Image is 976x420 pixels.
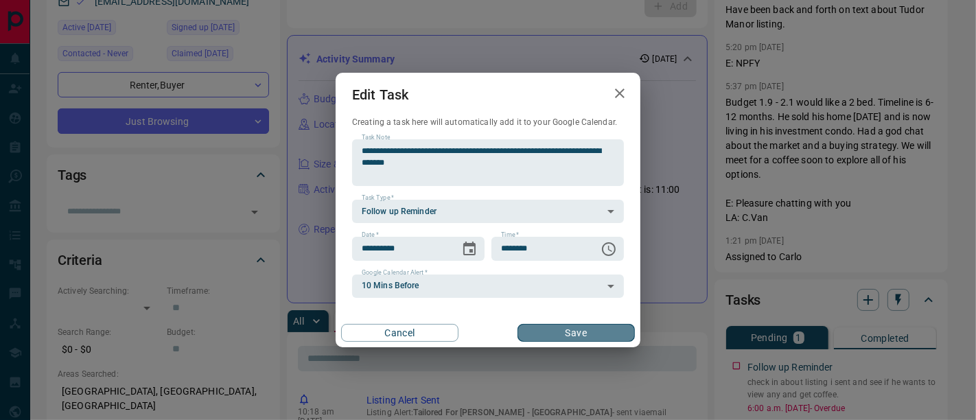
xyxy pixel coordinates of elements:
div: Follow up Reminder [352,200,624,223]
button: Cancel [341,324,458,342]
h2: Edit Task [336,73,425,117]
label: Google Calendar Alert [362,268,428,277]
button: Choose time, selected time is 6:00 AM [595,235,623,263]
p: Creating a task here will automatically add it to your Google Calendar. [352,117,624,128]
button: Choose date, selected date is Sep 19, 2025 [456,235,483,263]
button: Save [518,324,635,342]
label: Task Note [362,133,390,142]
label: Time [501,231,519,240]
label: Task Type [362,194,394,202]
label: Date [362,231,379,240]
div: 10 Mins Before [352,275,624,298]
